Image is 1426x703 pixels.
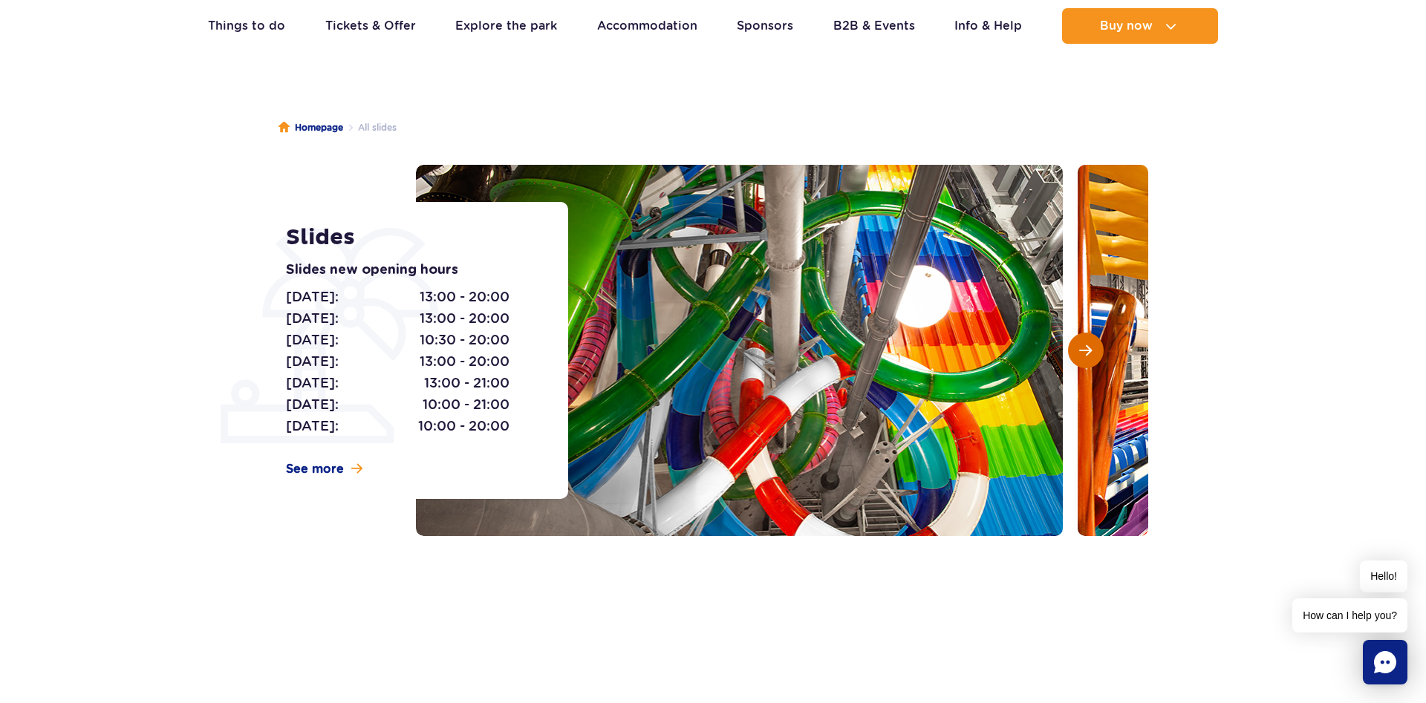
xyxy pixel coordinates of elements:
button: Next slide [1068,333,1104,368]
span: 13:00 - 20:00 [420,287,509,307]
span: See more [286,461,344,477]
span: [DATE]: [286,373,339,393]
a: Explore the park [455,8,557,44]
a: B2B & Events [833,8,915,44]
button: Buy now [1062,8,1218,44]
span: 13:00 - 20:00 [420,308,509,329]
a: See more [286,461,362,477]
a: Accommodation [597,8,697,44]
span: Buy now [1100,19,1153,33]
span: [DATE]: [286,330,339,350]
span: [DATE]: [286,416,339,436]
p: Slides new opening hours [286,260,535,281]
span: 13:00 - 20:00 [420,351,509,372]
span: 10:00 - 20:00 [418,416,509,436]
h1: Slides [286,224,535,251]
span: [DATE]: [286,394,339,415]
span: 10:30 - 20:00 [420,330,509,350]
a: Info & Help [954,8,1022,44]
a: Sponsors [737,8,793,44]
span: Hello! [1360,560,1407,592]
a: Tickets & Offer [325,8,416,44]
a: Homepage [279,120,343,135]
span: 10:00 - 21:00 [423,394,509,415]
span: [DATE]: [286,308,339,329]
span: [DATE]: [286,351,339,372]
a: Things to do [208,8,285,44]
span: 13:00 - 21:00 [424,373,509,393]
li: All slides [343,120,397,135]
span: How can I help you? [1292,598,1407,632]
span: [DATE]: [286,287,339,307]
div: Chat [1363,640,1407,684]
